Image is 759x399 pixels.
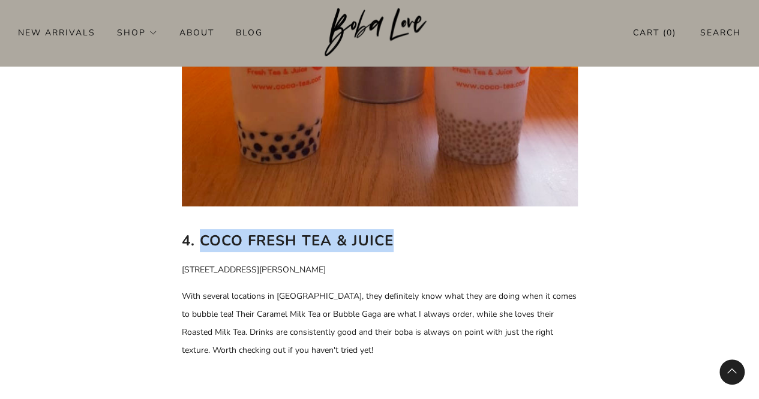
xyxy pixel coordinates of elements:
[667,27,673,38] items-count: 0
[633,23,676,43] a: Cart
[236,23,263,42] a: Blog
[325,8,434,57] img: Boba Love
[18,23,95,42] a: New Arrivals
[325,8,434,58] a: Boba Love
[179,23,214,42] a: About
[719,359,745,385] back-to-top-button: Back to top
[117,23,158,42] a: Shop
[182,287,578,359] p: With several locations in [GEOGRAPHIC_DATA], they definitely know what they are doing when it com...
[182,231,394,250] b: 4. CoCo Fresh Tea & Juice
[182,261,578,279] p: [STREET_ADDRESS][PERSON_NAME]
[700,23,741,43] a: Search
